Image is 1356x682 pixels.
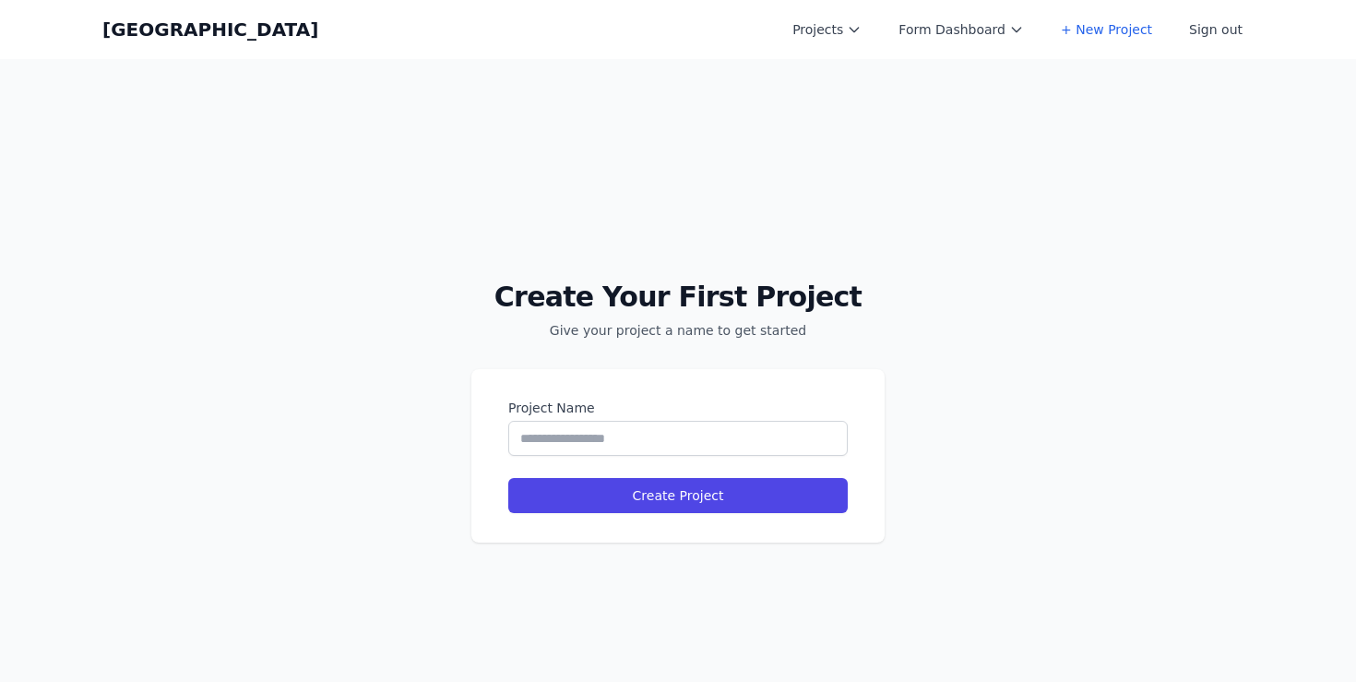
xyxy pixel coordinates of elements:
[508,399,848,417] label: Project Name
[508,478,848,513] button: Create Project
[1050,13,1163,46] a: + New Project
[781,13,873,46] button: Projects
[102,17,318,42] a: [GEOGRAPHIC_DATA]
[887,13,1035,46] button: Form Dashboard
[1178,13,1254,46] button: Sign out
[471,281,885,314] h2: Create Your First Project
[471,321,885,340] p: Give your project a name to get started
